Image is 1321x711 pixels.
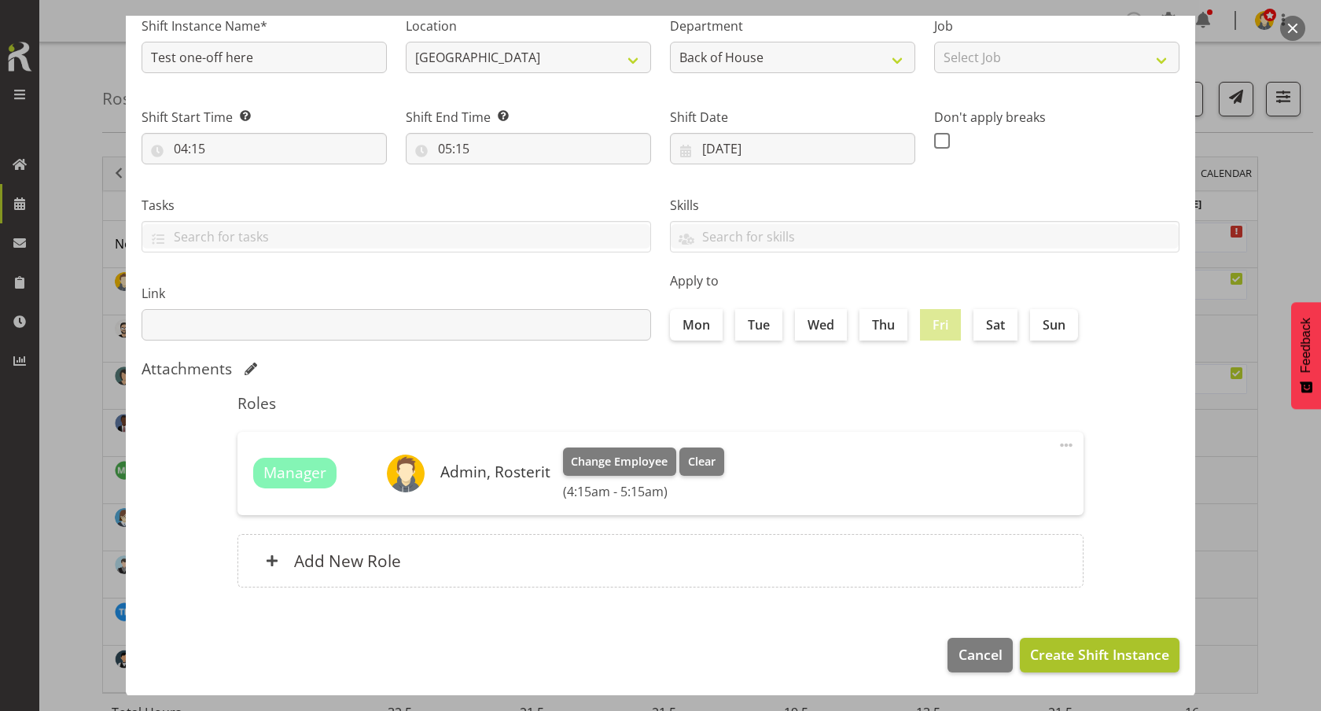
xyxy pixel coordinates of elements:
input: Click to select... [406,133,651,164]
button: Create Shift Instance [1020,638,1179,672]
label: Job [934,17,1179,35]
label: Sat [973,309,1017,341]
h5: Attachments [142,359,232,378]
h6: Add New Role [294,551,401,571]
button: Change Employee [563,448,677,476]
label: Tasks [142,196,651,215]
label: Thu [859,309,907,341]
label: Location [406,17,651,35]
label: Wed [795,309,847,341]
label: Shift Instance Name* [142,17,387,35]
h5: Roles [237,394,1084,413]
label: Shift Start Time [142,108,387,127]
label: Fri [920,309,961,341]
label: Shift End Time [406,108,651,127]
input: Search for tasks [142,224,650,249]
span: Create Shift Instance [1030,644,1169,665]
span: Change Employee [571,453,668,470]
span: Cancel [959,644,1003,665]
span: Feedback [1299,318,1313,373]
label: Apply to [670,271,1179,290]
label: Link [142,284,651,303]
button: Cancel [948,638,1012,672]
span: Manager [263,462,326,484]
button: Feedback - Show survey [1291,302,1321,409]
label: Department [670,17,915,35]
img: admin-rosteritf9cbda91fdf824d97c9d6345b1f660ea.png [387,455,425,492]
input: Search for skills [671,224,1179,249]
input: Click to select... [142,133,387,164]
label: Skills [670,196,1179,215]
input: Click to select... [670,133,915,164]
input: Shift Instance Name [142,42,387,73]
h6: Admin, Rosterit [440,463,550,481]
span: Clear [688,453,716,470]
label: Sun [1030,309,1078,341]
label: Mon [670,309,723,341]
button: Clear [679,448,724,476]
label: Tue [735,309,782,341]
label: Shift Date [670,108,915,127]
label: Don't apply breaks [934,108,1179,127]
h6: (4:15am - 5:15am) [563,484,724,499]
